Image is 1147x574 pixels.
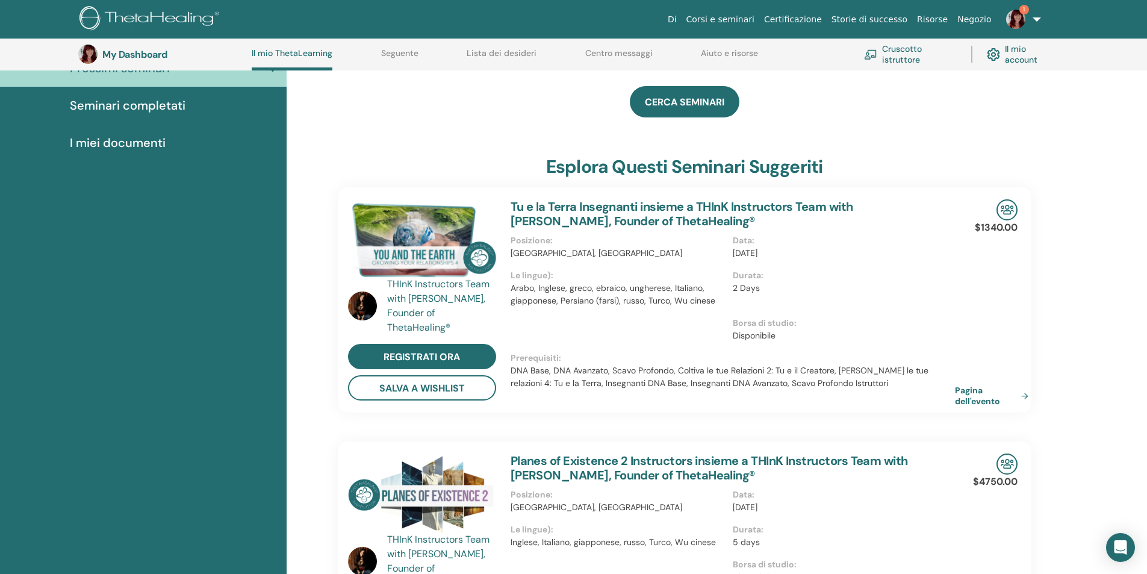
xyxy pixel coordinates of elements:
img: default.png [78,45,98,64]
img: logo.png [79,6,223,33]
img: In-Person Seminar [996,199,1018,220]
div: Open Intercom Messenger [1106,533,1135,562]
p: [GEOGRAPHIC_DATA], [GEOGRAPHIC_DATA] [511,247,726,260]
p: Data : [733,234,948,247]
p: [DATE] [733,501,948,514]
p: Disponibile [733,329,948,342]
a: CERCA SEMINARI [630,86,739,117]
p: Durata : [733,523,948,536]
a: Centro messaggi [585,48,653,67]
a: Di [663,8,682,31]
a: Storie di successo [827,8,912,31]
p: $4750.00 [973,475,1018,489]
p: Borsa di studio : [733,317,948,329]
a: Il mio account [987,41,1057,67]
p: DNA Base, DNA Avanzato, Scavo Profondo, Coltiva le tue Relazioni 2: Tu e il Creatore, [PERSON_NAM... [511,364,955,390]
a: Negozio [953,8,996,31]
a: Tu e la Terra Insegnanti insieme a THInK Instructors Team with [PERSON_NAME], Founder of ThetaHea... [511,199,853,229]
span: Seminari completati [70,96,185,114]
p: Durata : [733,269,948,282]
a: Corsi e seminari [682,8,759,31]
a: Pagina dell'evento [955,385,1033,407]
img: Planes of Existence 2 Instructors [348,454,496,536]
a: THInK Instructors Team with [PERSON_NAME], Founder of ThetaHealing® [387,277,499,335]
p: Borsa di studio : [733,558,948,571]
p: Le lingue) : [511,523,726,536]
a: Planes of Existence 2 Instructors insieme a THInK Instructors Team with [PERSON_NAME], Founder of... [511,453,908,483]
span: 1 [1019,5,1029,14]
p: 2 Days [733,282,948,295]
p: 5 days [733,536,948,549]
p: Posizione : [511,234,726,247]
h3: Esplora questi seminari suggeriti [546,156,823,178]
a: Risorse [912,8,953,31]
span: Registrati ora [384,351,460,363]
h3: My Dashboard [102,49,223,60]
p: $1340.00 [975,220,1018,235]
p: [GEOGRAPHIC_DATA], [GEOGRAPHIC_DATA] [511,501,726,514]
p: Posizione : [511,488,726,501]
img: chalkboard-teacher.svg [864,49,877,60]
span: I miei documenti [70,134,166,152]
a: Cruscotto istruttore [864,41,957,67]
a: Aiuto e risorse [701,48,758,67]
p: Data : [733,488,948,501]
p: Arabo, Inglese, greco, ebraico, ungherese, Italiano, giapponese, Persiano (farsi), russo, Turco, ... [511,282,726,307]
p: Prerequisiti : [511,352,955,364]
a: Registrati ora [348,344,496,369]
img: In-Person Seminar [996,454,1018,475]
a: Certificazione [759,8,827,31]
span: CERCA SEMINARI [645,96,724,108]
img: cog.svg [987,45,1000,64]
a: Il mio ThetaLearning [252,48,332,70]
img: Tu e la Terra Insegnanti [348,199,496,281]
p: Inglese, Italiano, giapponese, russo, Turco, Wu cinese [511,536,726,549]
button: Salva a Wishlist [348,375,496,401]
img: default.png [1006,10,1025,29]
img: default.jpg [348,292,377,320]
a: Lista dei desideri [467,48,536,67]
p: Le lingue) : [511,269,726,282]
a: Seguente [381,48,418,67]
p: [DATE] [733,247,948,260]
